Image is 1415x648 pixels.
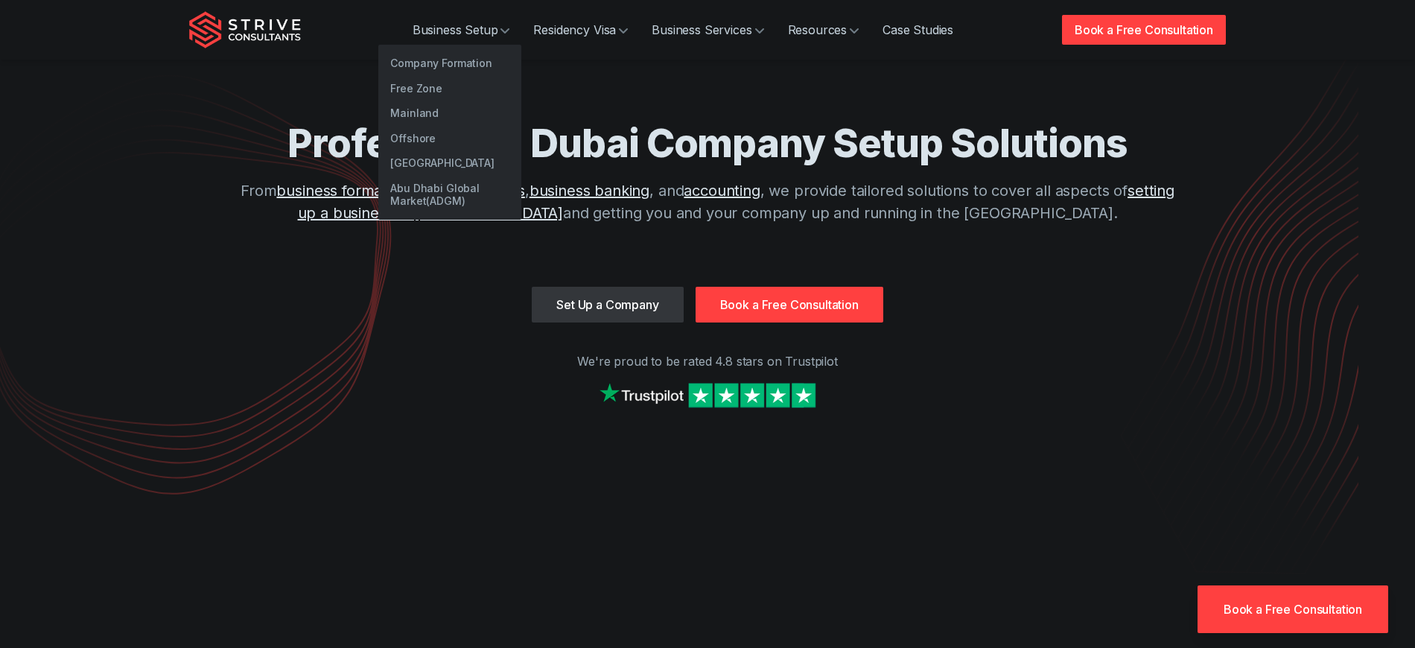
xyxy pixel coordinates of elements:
a: business formations [276,182,415,200]
a: Case Studies [871,15,965,45]
a: accounting [684,182,760,200]
a: Company Formation [378,51,521,76]
a: Abu Dhabi Global Market(ADGM) [378,176,521,214]
a: business banking [530,182,649,200]
a: Business Services [640,15,775,45]
a: Book a Free Consultation [1062,15,1226,45]
a: Book a Free Consultation [1198,585,1388,633]
a: Resources [776,15,871,45]
a: Book a Free Consultation [696,287,883,323]
img: Strive Consultants [189,11,301,48]
p: From , , , and , we provide tailored solutions to cover all aspects of and getting you and your c... [231,180,1184,224]
a: Free Zone [378,76,521,101]
p: We're proud to be rated 4.8 stars on Trustpilot [189,352,1226,370]
img: Strive on Trustpilot [596,379,819,411]
a: Residency Visa [521,15,640,45]
h1: Professional Dubai Company Setup Solutions [231,119,1184,168]
a: Business Setup [401,15,522,45]
a: Mainland [378,101,521,126]
a: Set Up a Company [532,287,683,323]
a: [GEOGRAPHIC_DATA] [378,150,521,176]
a: Offshore [378,126,521,151]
